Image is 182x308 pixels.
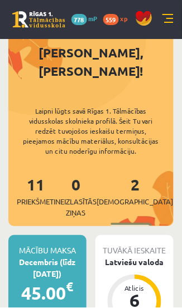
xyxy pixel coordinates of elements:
a: 0Neizlasītās ziņas [55,175,97,218]
div: Atlicis [118,285,151,292]
div: 45.00 [8,280,87,307]
div: [PERSON_NAME], [PERSON_NAME]! [8,44,174,81]
div: Tuvākā ieskaite [95,236,174,257]
div: Laipni lūgts savā Rīgas 1. Tālmācības vidusskolas skolnieka profilā. Šeit Tu vari redzēt tuvojošo... [8,106,174,157]
div: Decembris (līdz [DATE]) [8,257,87,280]
a: 11Priekšmeti [17,175,55,208]
span: mP [89,14,98,23]
span: Priekšmeti [17,197,55,208]
span: 559 [103,14,119,25]
span: [DEMOGRAPHIC_DATA] [97,197,174,208]
div: Mācību maksa [8,236,87,257]
span: € [66,279,74,295]
a: Rīgas 1. Tālmācības vidusskola [12,11,65,28]
a: 2[DEMOGRAPHIC_DATA] [97,175,174,208]
span: xp [121,14,128,23]
div: Latviešu valoda [95,257,174,268]
a: 559 xp [103,14,133,23]
span: 778 [71,14,87,25]
span: Neizlasītās ziņas [55,197,97,218]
